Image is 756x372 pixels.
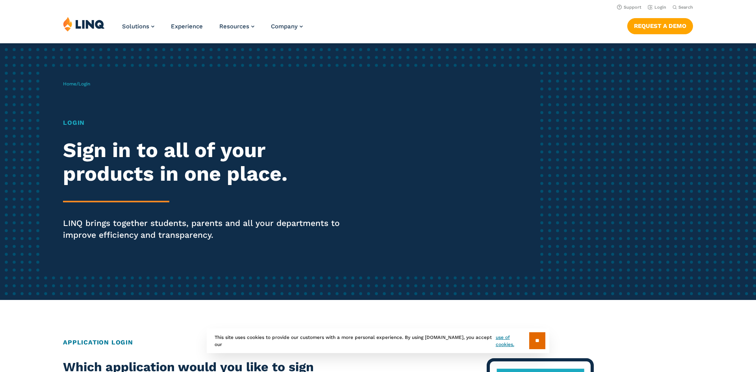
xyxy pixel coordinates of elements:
[63,139,354,186] h2: Sign in to all of your products in one place.
[678,5,693,10] span: Search
[122,17,303,43] nav: Primary Navigation
[63,118,354,128] h1: Login
[271,23,303,30] a: Company
[78,81,90,87] span: Login
[496,334,529,348] a: use of cookies.
[63,217,354,241] p: LINQ brings together students, parents and all your departments to improve efficiency and transpa...
[673,4,693,10] button: Open Search Bar
[627,18,693,34] a: Request a Demo
[271,23,298,30] span: Company
[648,5,666,10] a: Login
[617,5,641,10] a: Support
[122,23,154,30] a: Solutions
[122,23,149,30] span: Solutions
[63,81,76,87] a: Home
[207,328,549,353] div: This site uses cookies to provide our customers with a more personal experience. By using [DOMAIN...
[63,81,90,87] span: /
[219,23,249,30] span: Resources
[171,23,203,30] a: Experience
[627,17,693,34] nav: Button Navigation
[63,338,693,347] h2: Application Login
[219,23,254,30] a: Resources
[63,17,105,31] img: LINQ | K‑12 Software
